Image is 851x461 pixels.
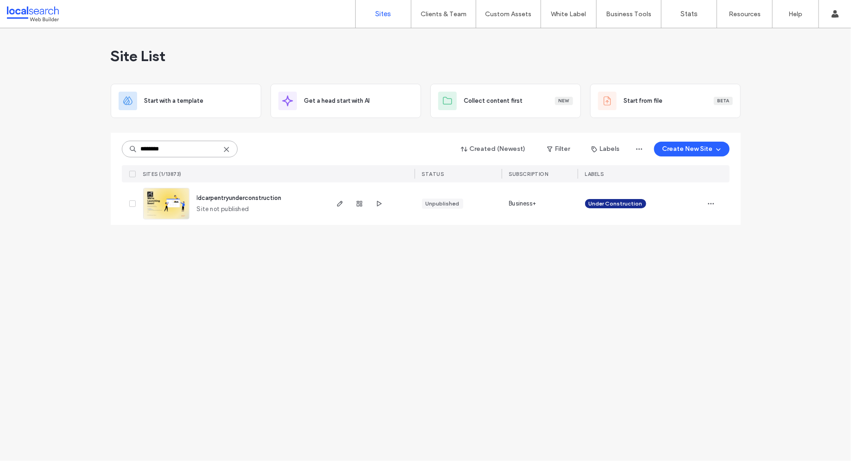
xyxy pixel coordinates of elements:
span: Start from file [624,96,663,106]
span: Business+ [509,199,536,208]
div: New [555,97,573,105]
div: Collect content firstNew [430,84,581,118]
span: STATUS [422,171,444,177]
div: Start from fileBeta [590,84,741,118]
div: Unpublished [426,199,460,208]
a: ldcarpentryunderconstruction [197,194,282,201]
span: Start with a template [145,96,204,106]
label: Help [789,10,803,18]
span: Site List [111,47,166,65]
label: Sites [376,10,391,18]
span: Under Construction [589,199,643,208]
label: Business Tools [606,10,652,18]
label: Stats [681,10,698,18]
label: White Label [551,10,586,18]
span: SITES (1/13873) [143,171,182,177]
button: Created (Newest) [453,142,534,156]
button: Labels [583,142,628,156]
label: Clients & Team [421,10,466,18]
div: Beta [714,97,733,105]
label: Custom Assets [485,10,532,18]
span: Help [21,6,40,15]
button: Create New Site [654,142,730,156]
span: Site not published [197,205,249,214]
span: SUBSCRIPTION [509,171,548,177]
label: Resources [729,10,761,18]
span: Collect content first [464,96,523,106]
button: Filter [538,142,580,156]
div: Get a head start with AI [271,84,421,118]
span: LABELS [585,171,604,177]
span: Get a head start with AI [304,96,370,106]
div: Start with a template [111,84,261,118]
